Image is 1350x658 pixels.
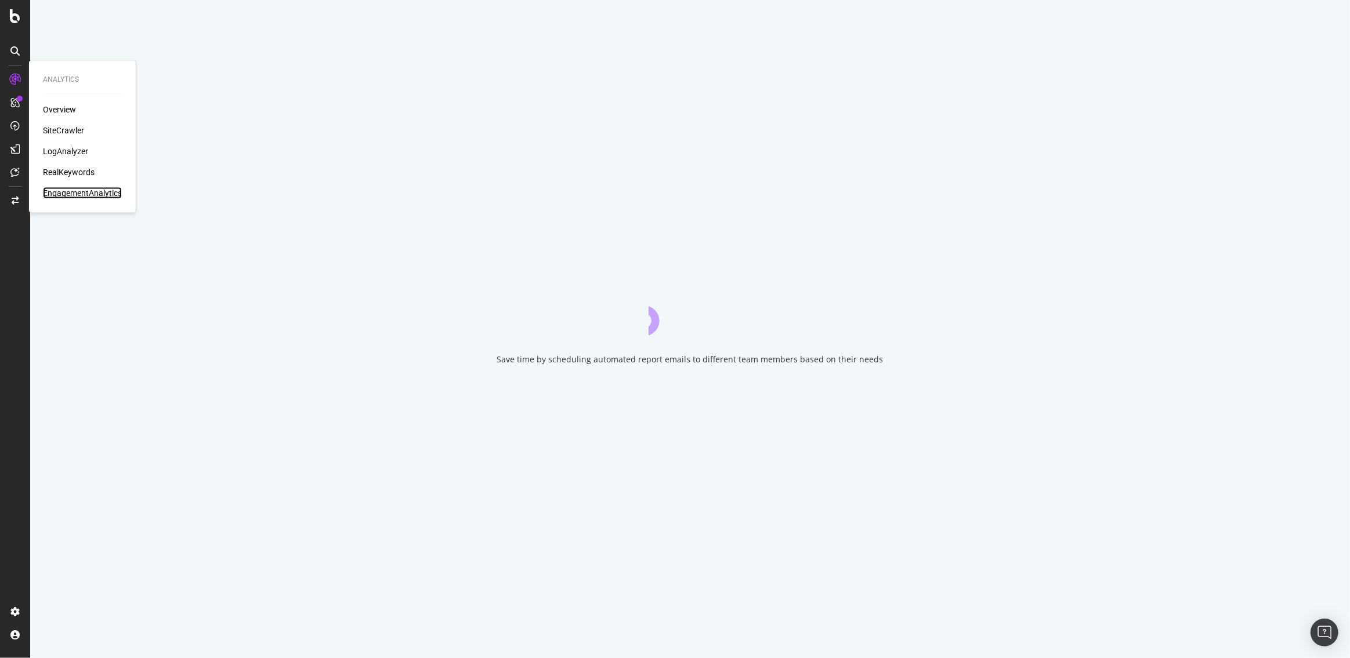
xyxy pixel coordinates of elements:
[43,125,84,136] a: SiteCrawler
[43,187,122,199] a: EngagementAnalytics
[43,75,122,85] div: Analytics
[1311,619,1338,646] div: Open Intercom Messenger
[43,104,76,115] a: Overview
[497,354,884,365] div: Save time by scheduling automated report emails to different team members based on their needs
[649,293,732,335] div: animation
[43,166,95,178] a: RealKeywords
[43,146,88,157] a: LogAnalyzer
